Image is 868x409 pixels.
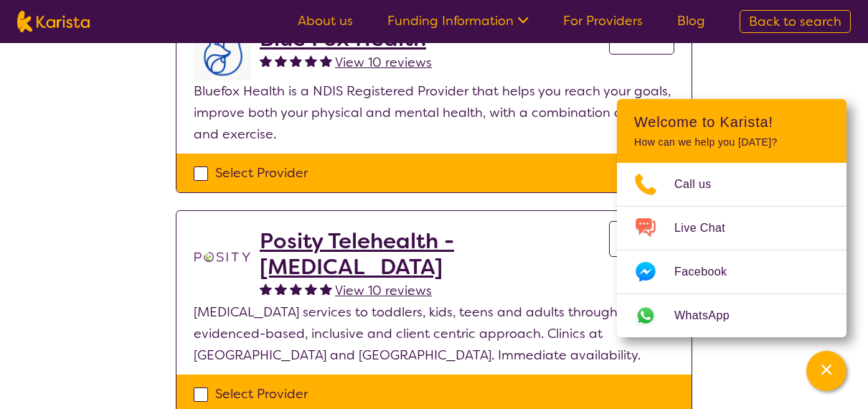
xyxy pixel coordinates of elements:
img: fullstar [260,55,272,67]
div: Channel Menu [617,99,846,337]
a: For Providers [563,12,643,29]
button: Channel Menu [806,351,846,391]
a: Back to search [740,10,851,33]
img: fullstar [290,283,302,295]
p: How can we help you [DATE]? [634,136,829,149]
span: Call us [674,174,729,195]
a: Web link opens in a new tab. [617,294,846,337]
a: View 10 reviews [335,52,432,73]
img: fullstar [260,283,272,295]
img: lyehhyr6avbivpacwqcf.png [194,26,251,80]
span: View 10 reviews [335,282,432,299]
h2: Welcome to Karista! [634,113,829,131]
ul: Choose channel [617,163,846,337]
img: Karista logo [17,11,90,32]
img: fullstar [290,55,302,67]
a: Funding Information [387,12,529,29]
span: Back to search [749,13,841,30]
p: Bluefox Health is a NDIS Registered Provider that helps you reach your goals, improve both your p... [194,80,674,145]
img: t1bslo80pcylnzwjhndq.png [194,228,251,286]
span: Facebook [674,261,744,283]
img: fullstar [305,283,317,295]
span: WhatsApp [674,305,747,326]
img: fullstar [275,283,287,295]
img: fullstar [305,55,317,67]
a: View [609,221,674,257]
a: About us [298,12,353,29]
a: View 10 reviews [335,280,432,301]
span: Live Chat [674,217,742,239]
img: fullstar [320,55,332,67]
img: fullstar [320,283,332,295]
a: Blog [677,12,705,29]
img: fullstar [275,55,287,67]
span: View 10 reviews [335,54,432,71]
a: Posity Telehealth - [MEDICAL_DATA] [260,228,609,280]
p: [MEDICAL_DATA] services to toddlers, kids, teens and adults through evidenced-based, inclusive an... [194,301,674,366]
